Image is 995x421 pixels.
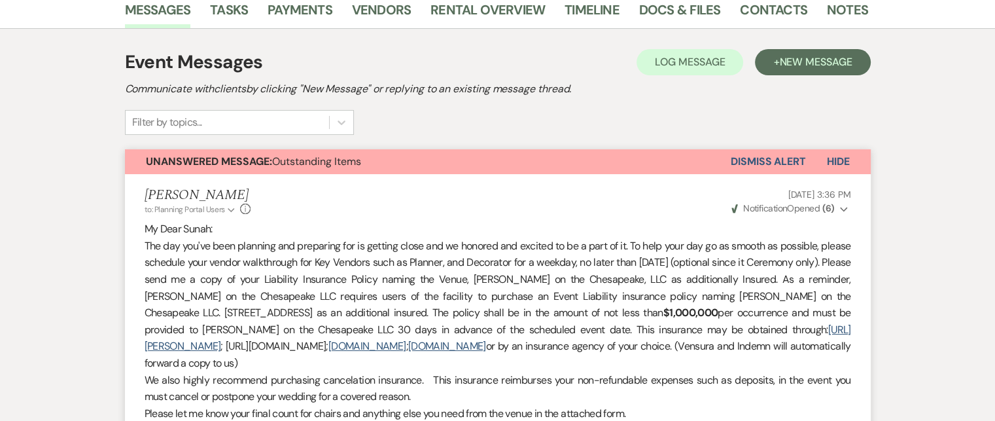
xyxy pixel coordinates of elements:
[145,204,237,215] button: to: Planning Portal Users
[328,339,406,353] a: [DOMAIN_NAME]
[779,55,852,69] span: New Message
[788,189,850,200] span: [DATE] 3:36 PM
[125,48,263,76] h1: Event Messages
[125,149,731,174] button: Unanswered Message:Outstanding Items
[663,306,718,320] strong: $1,000,000
[637,49,743,75] button: Log Message
[408,339,486,353] a: [DOMAIN_NAME]
[145,187,251,204] h5: [PERSON_NAME]
[146,155,361,168] span: Outstanding Items
[731,202,835,214] span: Opened
[146,155,272,168] strong: Unanswered Message:
[731,149,806,174] button: Dismiss Alert
[132,115,202,130] div: Filter by topics...
[655,55,725,69] span: Log Message
[125,81,871,97] h2: Communicate with clients by clicking "New Message" or replying to an existing message thread.
[145,372,851,405] p: We also highly recommend purchasing cancelation insurance. This insurance reimburses your non-ref...
[729,202,851,215] button: NotificationOpened (6)
[145,221,851,238] p: My Dear Sunah:
[827,155,850,168] span: Hide
[145,204,225,215] span: to: Planning Portal Users
[806,149,871,174] button: Hide
[822,202,834,214] strong: ( 6 )
[743,202,787,214] span: Notification
[755,49,870,75] button: +New Message
[145,238,851,372] p: The day you've been planning and preparing for is getting close and we honored and excited to be ...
